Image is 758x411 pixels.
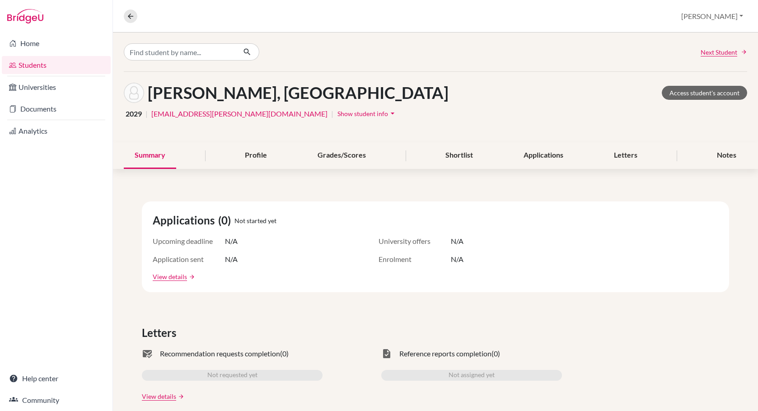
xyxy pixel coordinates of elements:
span: | [145,108,148,119]
div: Applications [513,142,574,169]
div: Summary [124,142,176,169]
a: View details [153,272,187,281]
span: task [381,348,392,359]
span: N/A [451,236,463,247]
input: Find student by name... [124,43,236,61]
span: Recommendation requests completion [160,348,280,359]
span: Next Student [701,47,737,57]
a: View details [142,392,176,401]
span: Application sent [153,254,225,265]
div: Letters [603,142,648,169]
div: Grades/Scores [307,142,377,169]
span: Reference reports completion [399,348,491,359]
button: [PERSON_NAME] [677,8,747,25]
a: Community [2,391,111,409]
i: arrow_drop_down [388,109,397,118]
span: Not requested yet [207,370,257,381]
a: arrow_forward [187,274,195,280]
span: Letters [142,325,180,341]
span: N/A [225,254,238,265]
a: Documents [2,100,111,118]
div: Shortlist [435,142,484,169]
span: Applications [153,212,218,229]
span: Enrolment [379,254,451,265]
span: (0) [491,348,500,359]
a: Help center [2,369,111,388]
div: Profile [234,142,278,169]
a: [EMAIL_ADDRESS][PERSON_NAME][DOMAIN_NAME] [151,108,328,119]
img: Cambria Alberico's avatar [124,83,144,103]
span: Not assigned yet [449,370,495,381]
a: Home [2,34,111,52]
span: Upcoming deadline [153,236,225,247]
span: | [331,108,333,119]
a: Access student's account [662,86,747,100]
span: Show student info [337,110,388,117]
a: Universities [2,78,111,96]
span: 2029 [126,108,142,119]
h1: [PERSON_NAME], [GEOGRAPHIC_DATA] [148,83,449,103]
a: Next Student [701,47,747,57]
span: Not started yet [234,216,276,225]
span: (0) [280,348,289,359]
div: Notes [706,142,747,169]
img: Bridge-U [7,9,43,23]
span: mark_email_read [142,348,153,359]
a: arrow_forward [176,393,184,400]
a: Analytics [2,122,111,140]
a: Students [2,56,111,74]
span: N/A [225,236,238,247]
span: N/A [451,254,463,265]
button: Show student infoarrow_drop_down [337,107,398,121]
span: University offers [379,236,451,247]
span: (0) [218,212,234,229]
